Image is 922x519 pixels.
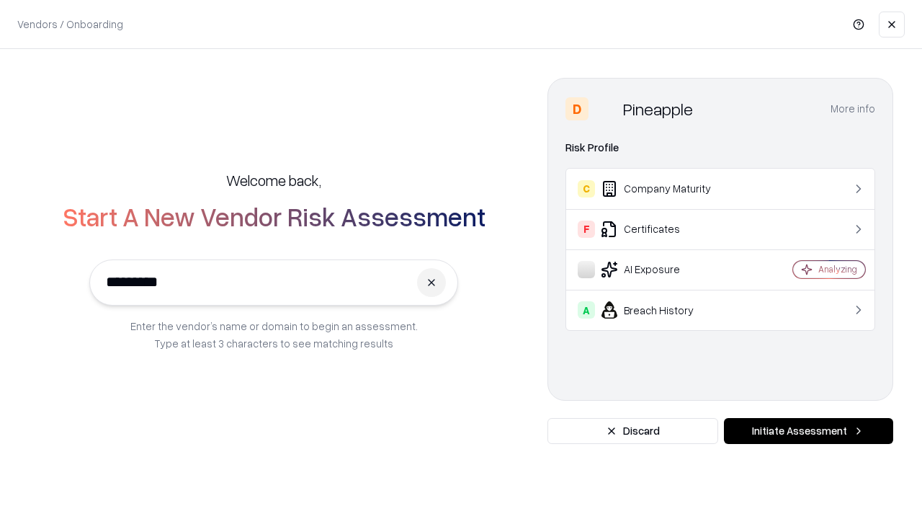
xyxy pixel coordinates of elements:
[578,221,750,238] div: Certificates
[130,317,418,352] p: Enter the vendor’s name or domain to begin an assessment. Type at least 3 characters to see match...
[578,221,595,238] div: F
[578,261,750,278] div: AI Exposure
[818,263,857,275] div: Analyzing
[17,17,123,32] p: Vendors / Onboarding
[578,301,750,319] div: Breach History
[578,180,750,198] div: Company Maturity
[565,97,588,120] div: D
[724,418,893,444] button: Initiate Assessment
[578,301,595,319] div: A
[565,139,875,156] div: Risk Profile
[623,97,693,120] div: Pineapple
[63,202,485,231] h2: Start A New Vendor Risk Assessment
[547,418,718,444] button: Discard
[226,170,321,190] h5: Welcome back,
[578,180,595,198] div: C
[594,97,617,120] img: Pineapple
[831,96,875,122] button: More info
